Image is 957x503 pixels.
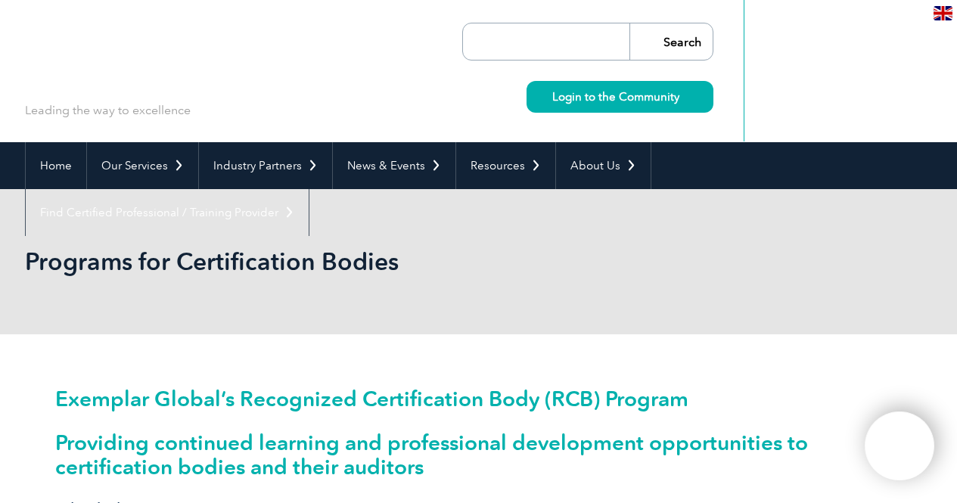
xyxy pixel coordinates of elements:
h2: Programs for Certification Bodies [25,250,660,274]
a: About Us [556,142,651,189]
input: Search [629,23,713,60]
a: Resources [456,142,555,189]
a: Industry Partners [199,142,332,189]
img: en [934,6,952,20]
a: Home [26,142,86,189]
img: svg+xml;nitro-empty-id=MzYwOjIyMw==-1;base64,PHN2ZyB2aWV3Qm94PSIwIDAgMTEgMTEiIHdpZHRoPSIxMSIgaGVp... [679,92,688,101]
a: Login to the Community [527,81,713,113]
a: Find Certified Professional / Training Provider [26,189,309,236]
p: Leading the way to excellence [25,102,191,119]
h2: Providing continued learning and professional development opportunities to certification bodies a... [55,430,903,479]
a: Our Services [87,142,198,189]
a: News & Events [333,142,455,189]
img: svg+xml;nitro-empty-id=MTc3NjoxMTY=-1;base64,PHN2ZyB2aWV3Qm94PSIwIDAgNDAwIDQwMCIgd2lkdGg9IjQwMCIg... [881,427,918,465]
h1: Exemplar Global’s Recognized Certification Body (RCB) Program [55,387,903,410]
